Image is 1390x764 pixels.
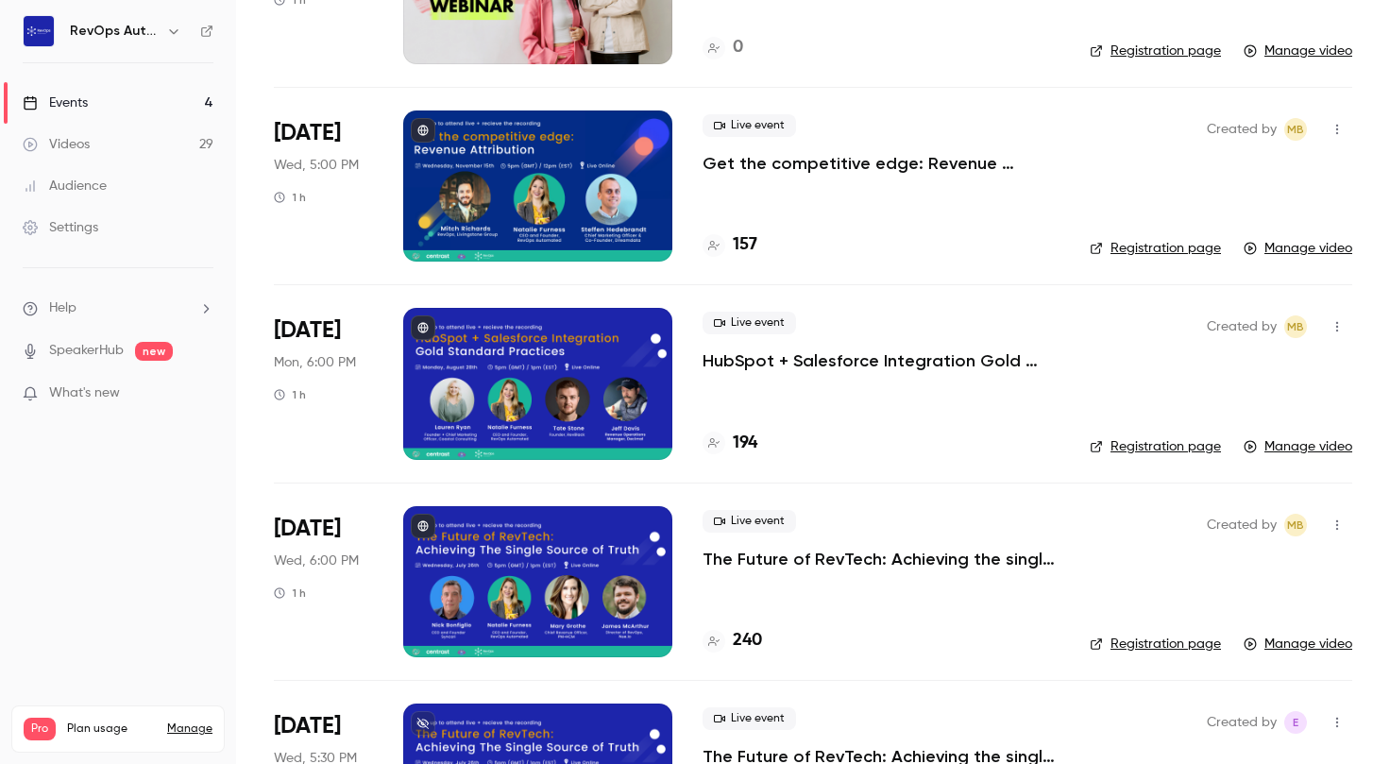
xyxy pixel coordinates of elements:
[1287,315,1304,338] span: MB
[703,152,1059,175] a: Get the competitive edge: Revenue Attribution
[703,312,796,334] span: Live event
[703,232,757,258] a: 157
[274,118,341,148] span: [DATE]
[1090,42,1221,60] a: Registration page
[1244,42,1352,60] a: Manage video
[1284,711,1307,734] span: Maria Egunjobi
[703,114,796,137] span: Live event
[23,298,213,318] li: help-dropdown-opener
[274,387,306,402] div: 1 h
[23,218,98,237] div: Settings
[703,628,762,654] a: 240
[167,722,212,737] a: Manage
[1293,711,1298,734] span: E
[274,353,356,372] span: Mon, 6:00 PM
[733,431,757,456] h4: 194
[24,718,56,740] span: Pro
[1284,514,1307,536] span: Meg Bansal
[703,349,1059,372] a: HubSpot + Salesforce Integration Gold Standard Practices.
[274,308,373,459] div: Aug 28 Mon, 10:30 PM (Asia/Calcutta)
[67,722,156,737] span: Plan usage
[274,552,359,570] span: Wed, 6:00 PM
[1244,635,1352,654] a: Manage video
[1207,514,1277,536] span: Created by
[1244,239,1352,258] a: Manage video
[23,135,90,154] div: Videos
[703,510,796,533] span: Live event
[274,190,306,205] div: 1 h
[733,35,743,60] h4: 0
[1287,514,1304,536] span: MB
[1207,315,1277,338] span: Created by
[1287,118,1304,141] span: MB
[1284,315,1307,338] span: Meg Bansal
[23,93,88,112] div: Events
[703,707,796,730] span: Live event
[1090,437,1221,456] a: Registration page
[49,298,76,318] span: Help
[703,431,757,456] a: 194
[733,232,757,258] h4: 157
[70,22,159,41] h6: RevOps Automated
[274,110,373,262] div: Nov 15 Wed, 10:30 PM (Asia/Calcutta)
[274,586,306,601] div: 1 h
[1090,635,1221,654] a: Registration page
[49,383,120,403] span: What's new
[49,341,124,361] a: SpeakerHub
[135,342,173,361] span: new
[274,711,341,741] span: [DATE]
[274,514,341,544] span: [DATE]
[733,628,762,654] h4: 240
[1207,118,1277,141] span: Created by
[703,35,743,60] a: 0
[23,177,107,195] div: Audience
[1207,711,1277,734] span: Created by
[1244,437,1352,456] a: Manage video
[274,315,341,346] span: [DATE]
[1284,118,1307,141] span: Meg Bansal
[274,506,373,657] div: Jul 26 Wed, 10:30 PM (Asia/Calcutta)
[274,156,359,175] span: Wed, 5:00 PM
[24,16,54,46] img: RevOps Automated
[191,385,213,402] iframe: Noticeable Trigger
[1090,239,1221,258] a: Registration page
[703,548,1059,570] a: The Future of RevTech: Achieving the single source of truth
